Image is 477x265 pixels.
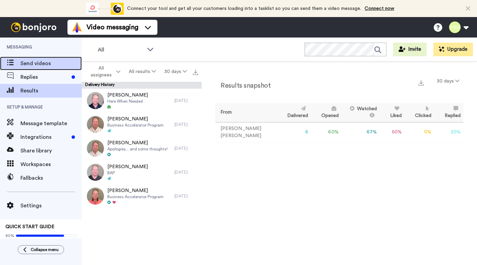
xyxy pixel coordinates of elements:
[20,147,82,155] span: Share library
[107,170,148,176] span: BAP
[380,103,404,122] th: Liked
[82,113,202,136] a: [PERSON_NAME]Business Accelerator Program[DATE]
[87,140,104,157] img: 5e96716e-4298-430e-aca0-d9f3f8f7f1b5-thumb.jpg
[87,23,138,32] span: Video messaging
[31,247,59,252] span: Collapse menu
[341,103,380,122] th: Watched
[20,59,82,68] span: Send videos
[215,103,277,122] th: From
[87,188,104,205] img: 9e043665-3c67-4435-8631-b63694811130-thumb.jpg
[98,46,143,54] span: All
[20,87,82,95] span: Results
[174,193,198,199] div: [DATE]
[107,116,164,122] span: [PERSON_NAME]
[83,62,125,81] button: All assignees
[20,73,69,81] span: Replies
[20,133,69,141] span: Integrations
[215,82,271,89] h2: Results snapshot
[434,122,463,142] td: 20 %
[82,82,202,89] div: Delivery History
[107,163,148,170] span: [PERSON_NAME]
[311,122,341,142] td: 60 %
[380,122,404,142] td: 50 %
[107,99,148,104] span: Here When Needed
[404,103,434,122] th: Clicked
[418,80,424,86] img: export.svg
[404,122,434,142] td: 0 %
[174,98,198,103] div: [DATE]
[5,224,55,229] span: QUICK START GUIDE
[193,70,198,75] img: export.svg
[174,122,198,127] div: [DATE]
[8,23,59,32] img: bj-logo-header-white.svg
[86,3,124,15] div: animation
[365,6,394,11] a: Connect now
[160,65,191,78] button: 30 days
[393,43,427,56] button: Invite
[107,139,168,146] span: [PERSON_NAME]
[82,136,202,160] a: [PERSON_NAME]Apologies... and some thoughts![DATE]
[87,65,115,78] span: All assignees
[20,174,82,182] span: Fallbacks
[174,146,198,151] div: [DATE]
[191,67,200,77] button: Export all results that match these filters now.
[107,92,148,99] span: [PERSON_NAME]
[174,170,198,175] div: [DATE]
[125,65,160,78] button: All results
[5,233,14,238] span: 80%
[82,184,202,208] a: [PERSON_NAME]Business Accelerator Program[DATE]
[277,122,311,142] td: 5
[20,119,82,128] span: Message template
[82,160,202,184] a: [PERSON_NAME]BAP[DATE]
[416,77,426,87] button: Export a summary of each team member’s results that match this filter now.
[18,245,64,254] button: Collapse menu
[107,146,168,152] span: Apologies... and some thoughts!
[127,6,361,11] span: Connect your tool and get all your customers loading into a tasklist so you can send them a video...
[341,122,380,142] td: 67 %
[215,122,277,142] td: [PERSON_NAME] [PERSON_NAME]
[433,75,463,87] button: 30 days
[107,194,164,200] span: Business Accelerator Program
[433,43,473,56] button: Upgrade
[87,164,104,181] img: f9a1e324-c8c7-4048-83d6-9f91b00c71e4-thumb.jpg
[277,103,311,122] th: Delivered
[72,22,82,33] img: vm-color.svg
[434,103,463,122] th: Replied
[87,116,104,133] img: d4a71aab-3678-493b-96e9-9ffddd6c5fef-thumb.jpg
[107,122,164,128] span: Business Accelerator Program
[311,103,341,122] th: Opened
[87,92,104,109] img: 5d876dbf-c12a-40d8-9e17-a064fe4d40c1-thumb.jpg
[107,187,164,194] span: [PERSON_NAME]
[82,89,202,113] a: [PERSON_NAME]Here When Needed[DATE]
[20,160,82,168] span: Workspaces
[20,202,82,210] span: Settings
